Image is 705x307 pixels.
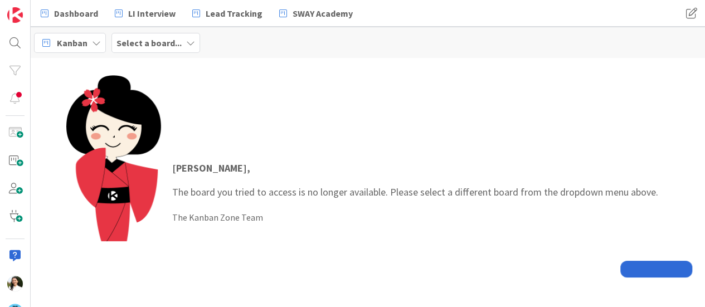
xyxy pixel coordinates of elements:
[108,3,182,23] a: LI Interview
[293,7,353,20] span: SWAY Academy
[7,276,23,291] img: AK
[128,7,176,20] span: LI Interview
[172,162,250,174] strong: [PERSON_NAME] ,
[7,7,23,23] img: Visit kanbanzone.com
[57,36,87,50] span: Kanban
[172,211,658,224] div: The Kanban Zone Team
[186,3,269,23] a: Lead Tracking
[34,3,105,23] a: Dashboard
[116,37,182,48] b: Select a board...
[172,160,658,199] p: The board you tried to access is no longer available. Please select a different board from the dr...
[273,3,359,23] a: SWAY Academy
[54,7,98,20] span: Dashboard
[206,7,262,20] span: Lead Tracking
